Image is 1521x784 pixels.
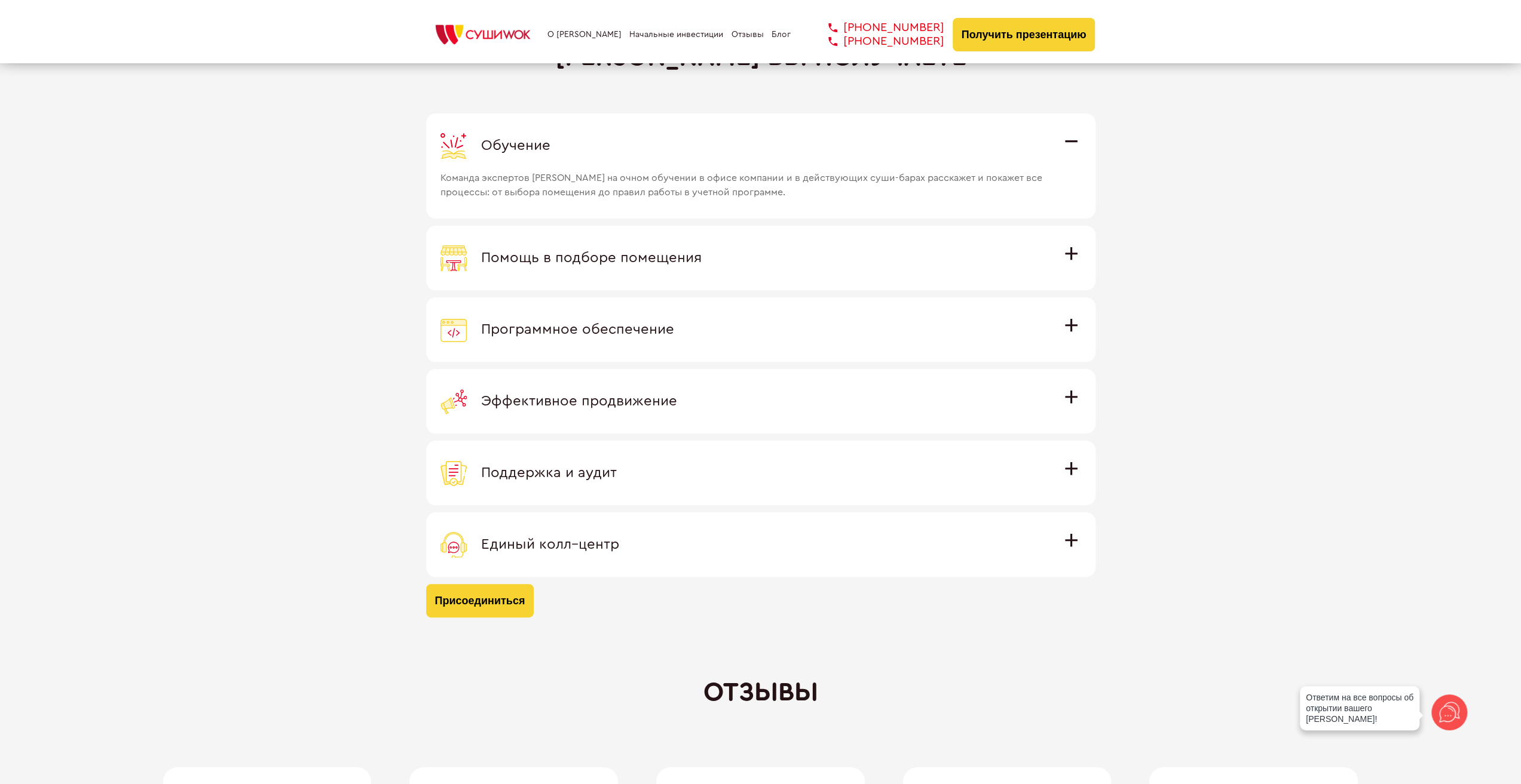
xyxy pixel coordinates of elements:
[629,30,723,39] a: Начальные инвестиции
[953,18,1095,51] button: Получить презентацию
[481,394,677,408] span: Эффективное продвижение
[426,21,540,48] img: СУШИWOK
[481,537,619,552] span: Единый колл–центр
[810,35,944,48] a: [PHONE_NUMBER]
[481,466,617,480] span: Поддержка и аудит
[732,30,764,39] a: Отзывы
[772,30,791,39] a: Блог
[547,30,622,39] a: О [PERSON_NAME]
[481,139,550,153] span: Обучение
[440,159,1049,199] span: Команда экспертов [PERSON_NAME] на очном обучении в офисе компании и в действующих суши-барах рас...
[810,21,944,35] a: [PHONE_NUMBER]
[426,584,534,617] button: Присоединиться
[481,251,702,265] span: Помощь в подборе помещения
[481,322,674,337] span: Программное обеспечение
[1300,686,1419,730] div: Ответим на все вопросы об открытии вашего [PERSON_NAME]!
